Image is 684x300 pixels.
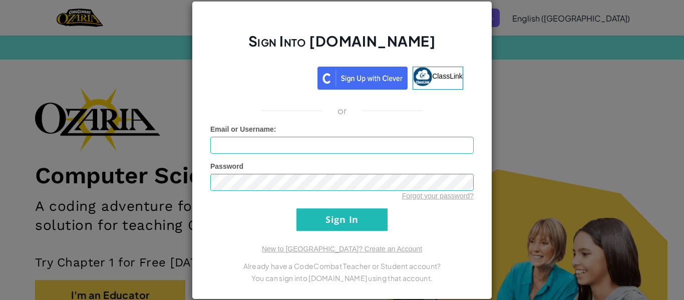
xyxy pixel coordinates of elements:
[210,272,474,284] p: You can sign into [DOMAIN_NAME] using that account.
[413,67,432,86] img: classlink-logo-small.png
[337,105,347,117] p: or
[296,208,388,231] input: Sign In
[210,125,274,133] span: Email or Username
[317,67,408,90] img: clever_sso_button@2x.png
[210,260,474,272] p: Already have a CodeCombat Teacher or Student account?
[210,32,474,61] h2: Sign Into [DOMAIN_NAME]
[210,124,276,134] label: :
[432,72,463,80] span: ClassLink
[216,66,317,88] iframe: Sign in with Google Button
[402,192,474,200] a: Forgot your password?
[262,245,422,253] a: New to [GEOGRAPHIC_DATA]? Create an Account
[210,162,243,170] span: Password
